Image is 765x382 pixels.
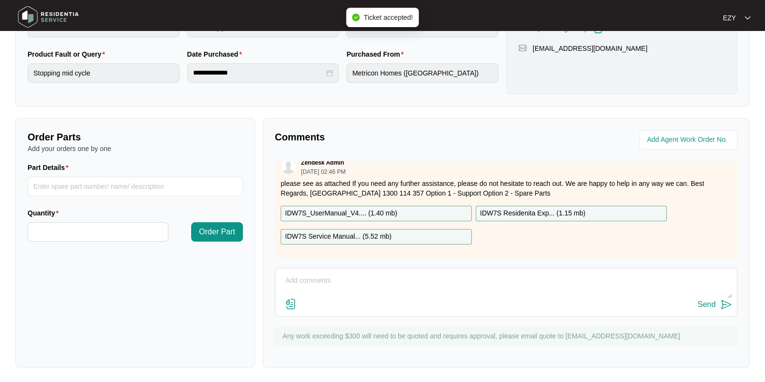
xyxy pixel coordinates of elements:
input: Add Agent Work Order No. [647,134,732,146]
input: Product Fault or Query [28,63,180,83]
p: [DATE] 02:46 PM [301,169,345,175]
p: please see as attached If you need any further assistance, please do not hesitate to reach out. W... [281,179,732,198]
input: Part Details [28,177,243,196]
p: Comments [275,130,499,144]
button: Order Part [191,222,243,242]
input: Purchased From [346,63,498,83]
span: Ticket accepted! [364,14,413,21]
input: Quantity [28,223,168,241]
p: Add your orders one by one [28,144,243,153]
img: user.svg [281,159,296,174]
img: dropdown arrow [745,15,750,20]
label: Date Purchased [187,49,246,59]
button: Send [698,298,732,311]
p: [EMAIL_ADDRESS][DOMAIN_NAME] [533,44,647,53]
img: residentia service logo [15,2,82,31]
p: EZY [723,13,736,23]
p: IDW7S Residenita Exp... ( 1.15 mb ) [480,208,585,219]
span: check-circle [352,14,360,21]
p: Order Parts [28,130,243,144]
span: Order Part [199,226,235,238]
p: Any work exceeding $300 will need to be quoted and requires approval, please email quote to [EMAI... [283,331,733,341]
img: file-attachment-doc.svg [285,298,297,310]
div: Send [698,300,716,309]
input: Date Purchased [193,68,325,78]
p: Zendesk Admin [301,159,344,167]
label: Purchased From [346,49,407,59]
label: Product Fault or Query [28,49,109,59]
label: Quantity [28,208,62,218]
img: send-icon.svg [720,299,732,310]
label: Part Details [28,163,73,172]
p: IDW7S_UserManual_V4.... ( 1.40 mb ) [285,208,397,219]
img: map-pin [518,44,527,52]
p: IDW7S Service Manual... ( 5.52 mb ) [285,231,391,242]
